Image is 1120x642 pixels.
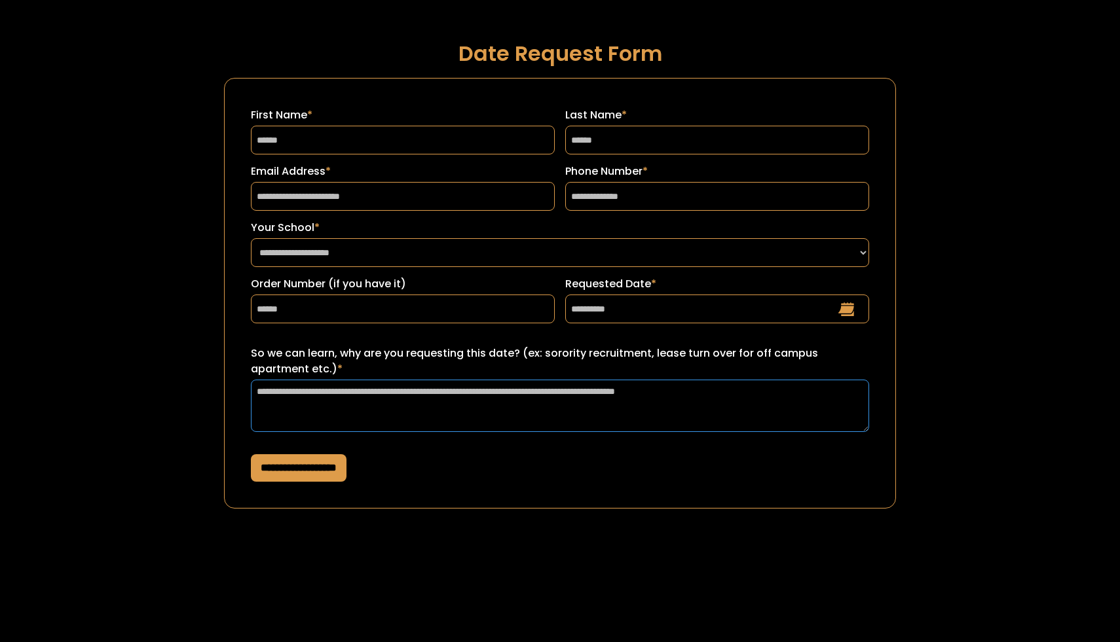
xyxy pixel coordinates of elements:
[251,164,555,179] label: Email Address
[565,276,869,292] label: Requested Date
[251,107,555,123] label: First Name
[251,346,869,377] label: So we can learn, why are you requesting this date? (ex: sorority recruitment, lease turn over for...
[565,164,869,179] label: Phone Number
[224,78,896,508] form: Request a Date Form
[224,42,896,65] h1: Date Request Form
[251,276,555,292] label: Order Number (if you have it)
[251,220,869,236] label: Your School
[565,107,869,123] label: Last Name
